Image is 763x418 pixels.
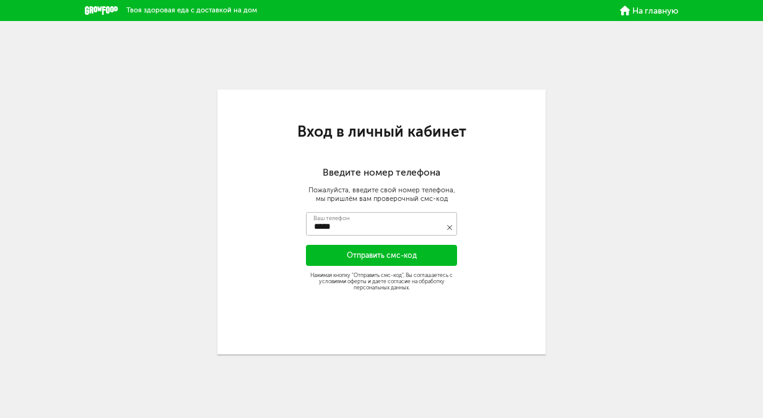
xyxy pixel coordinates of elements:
div: Пожалуйста, введите свой номер телефона, мы пришлём вам проверочный смс-код [217,186,546,203]
span: На главную [632,7,678,15]
span: Твоя здоровая еда с доставкой на дом [126,6,257,14]
div: Нажимая кнопку "Отправить смс-код", Вы соглашаетесь с условиями оферты и даете согласие на обрабо... [306,272,458,291]
a: Твоя здоровая еда с доставкой на дом [85,6,257,15]
h2: Введите номер телефона [217,167,546,179]
a: На главную [620,6,678,15]
h1: Вход в личный кабинет [217,125,546,139]
label: Ваш телефон [313,215,350,221]
button: Отправить смс-код [306,245,458,266]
